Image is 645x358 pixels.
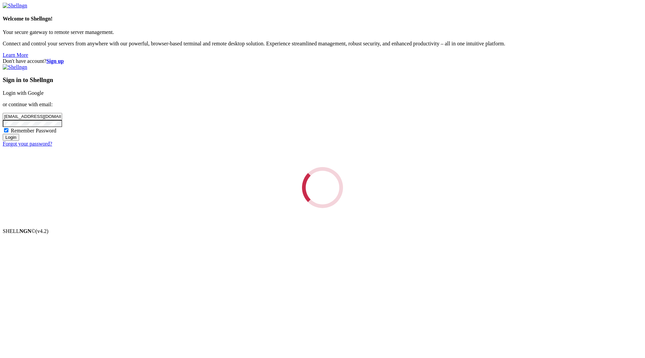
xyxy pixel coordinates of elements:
p: Connect and control your servers from anywhere with our powerful, browser-based terminal and remo... [3,41,642,47]
a: Sign up [46,58,64,64]
a: Login with Google [3,90,44,96]
p: Your secure gateway to remote server management. [3,29,642,35]
div: Loading... [294,159,351,216]
span: 4.2.0 [36,228,49,234]
input: Email address [3,113,62,120]
a: Learn More [3,52,28,58]
span: Remember Password [11,128,56,133]
div: Don't have account? [3,58,642,64]
b: NGN [19,228,32,234]
input: Login [3,134,19,141]
h4: Welcome to Shellngn! [3,16,642,22]
input: Remember Password [4,128,8,132]
h3: Sign in to Shellngn [3,76,642,84]
span: SHELL © [3,228,48,234]
a: Forgot your password? [3,141,52,147]
p: or continue with email: [3,102,642,108]
img: Shellngn [3,3,27,9]
img: Shellngn [3,64,27,70]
